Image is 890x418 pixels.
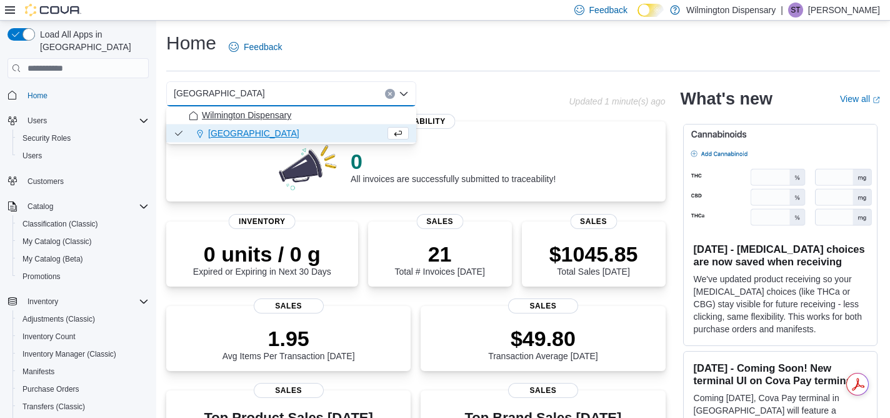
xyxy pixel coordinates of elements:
[12,215,154,233] button: Classification (Classic)
[27,201,53,212] span: Catalog
[22,367,54,377] span: Manifests
[22,151,42,161] span: Users
[208,127,299,140] span: [GEOGRAPHIC_DATA]
[351,149,556,184] div: All invoices are successfully submitted to traceability!
[17,131,76,146] a: Security Roles
[637,4,664,17] input: Dark Mode
[12,233,154,250] button: My Catalog (Classic)
[22,237,92,247] span: My Catalog (Classic)
[12,398,154,415] button: Transfers (Classic)
[549,242,638,277] div: Total Sales [DATE]
[17,347,149,362] span: Inventory Manager (Classic)
[12,268,154,285] button: Promotions
[17,217,103,232] a: Classification (Classic)
[17,234,149,249] span: My Catalog (Classic)
[17,329,149,344] span: Inventory Count
[570,214,617,229] span: Sales
[22,199,149,214] span: Catalog
[25,4,81,16] img: Cova
[569,96,665,106] p: Updated 1 minute(s) ago
[17,364,59,379] a: Manifests
[589,4,627,16] span: Feedback
[840,94,880,104] a: View allExternal link
[166,106,416,143] div: Choose from the following options
[22,294,149,309] span: Inventory
[394,242,484,267] p: 21
[35,28,149,53] span: Load All Apps in [GEOGRAPHIC_DATA]
[17,399,149,414] span: Transfers (Classic)
[686,3,776,18] p: Wilmington Dispensary
[222,326,355,361] div: Avg Items Per Transaction [DATE]
[385,89,395,99] button: Clear input
[681,89,772,109] h2: What's new
[549,242,638,267] p: $1045.85
[254,298,324,313] span: Sales
[2,198,154,215] button: Catalog
[229,214,296,229] span: Inventory
[694,273,867,335] p: We've updated product receiving so your [MEDICAL_DATA] choices (like THCa or CBG) stay visible fo...
[276,141,341,191] img: 0
[22,314,95,324] span: Adjustments (Classic)
[166,106,416,125] button: Wilmington Dispensary
[781,3,783,18] p: |
[791,3,800,18] span: ST
[27,116,47,126] span: Users
[2,112,154,130] button: Users
[27,176,64,186] span: Customers
[22,174,69,189] a: Customers
[27,297,58,307] span: Inventory
[17,364,149,379] span: Manifests
[17,234,97,249] a: My Catalog (Classic)
[22,199,58,214] button: Catalog
[12,130,154,147] button: Security Roles
[351,149,556,174] p: 0
[808,3,880,18] p: [PERSON_NAME]
[12,147,154,165] button: Users
[22,349,116,359] span: Inventory Manager (Classic)
[174,86,265,101] span: [GEOGRAPHIC_DATA]
[22,402,85,412] span: Transfers (Classic)
[17,252,149,267] span: My Catalog (Beta)
[17,148,149,163] span: Users
[17,217,149,232] span: Classification (Classic)
[22,133,71,143] span: Security Roles
[193,242,331,277] div: Expired or Expiring in Next 30 Days
[872,96,880,104] svg: External link
[399,89,409,99] button: Close list of options
[22,173,149,189] span: Customers
[17,312,149,327] span: Adjustments (Classic)
[166,31,216,56] h1: Home
[17,131,149,146] span: Security Roles
[2,86,154,104] button: Home
[12,250,154,268] button: My Catalog (Beta)
[22,113,52,128] button: Users
[193,242,331,267] p: 0 units / 0 g
[22,272,61,282] span: Promotions
[17,252,88,267] a: My Catalog (Beta)
[17,269,149,284] span: Promotions
[22,384,79,394] span: Purchase Orders
[12,345,154,363] button: Inventory Manager (Classic)
[12,310,154,328] button: Adjustments (Classic)
[416,214,463,229] span: Sales
[244,41,282,53] span: Feedback
[508,383,578,398] span: Sales
[17,382,149,397] span: Purchase Orders
[17,312,100,327] a: Adjustments (Classic)
[254,383,324,398] span: Sales
[17,148,47,163] a: Users
[22,87,149,103] span: Home
[12,380,154,398] button: Purchase Orders
[27,91,47,101] span: Home
[22,254,83,264] span: My Catalog (Beta)
[488,326,598,351] p: $49.80
[488,326,598,361] div: Transaction Average [DATE]
[2,293,154,310] button: Inventory
[22,88,52,103] a: Home
[17,382,84,397] a: Purchase Orders
[12,363,154,380] button: Manifests
[222,326,355,351] p: 1.95
[166,125,416,143] button: [GEOGRAPHIC_DATA]
[17,347,121,362] a: Inventory Manager (Classic)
